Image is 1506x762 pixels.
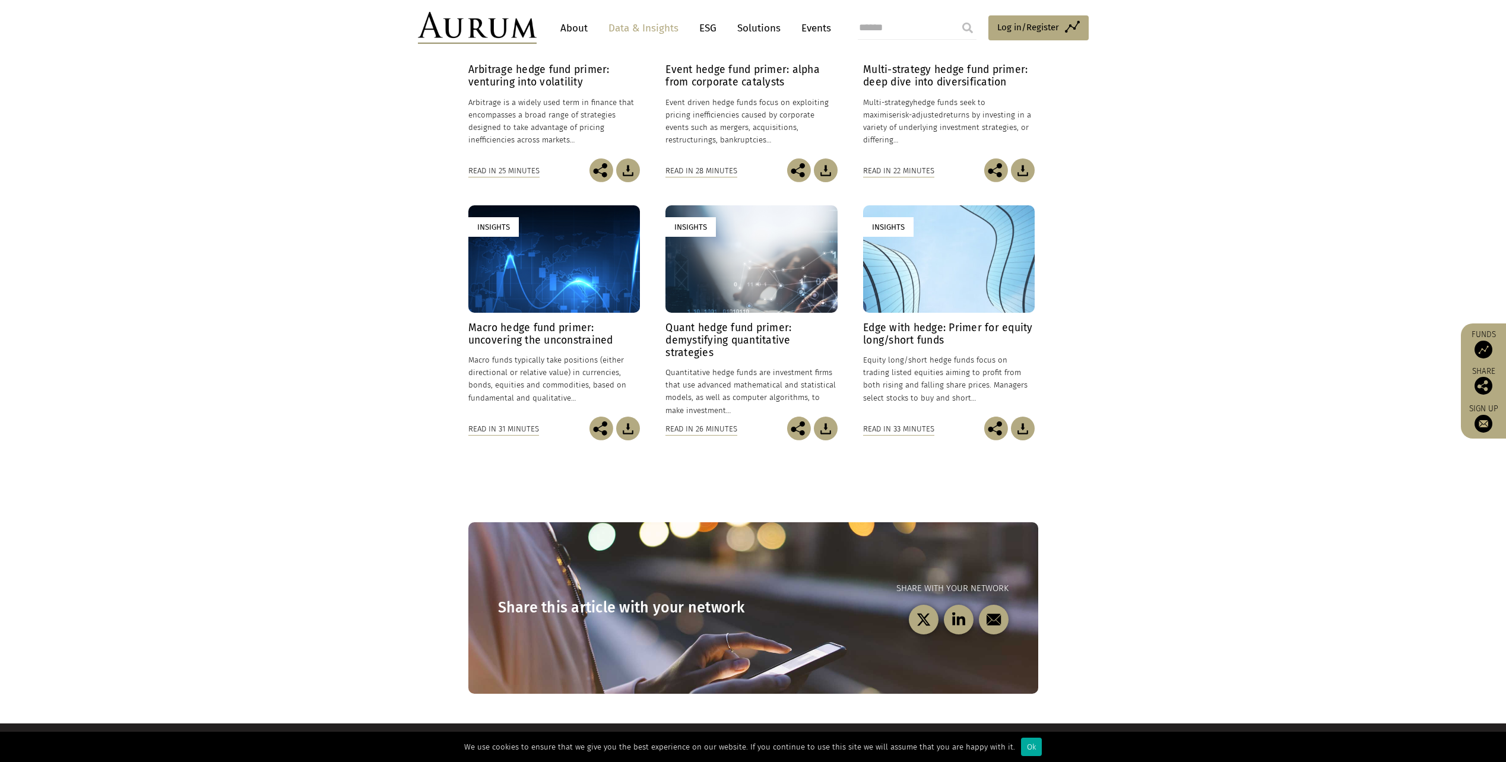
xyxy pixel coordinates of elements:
div: Read in 28 minutes [665,164,737,177]
div: Read in 33 minutes [863,423,934,436]
input: Submit [956,16,979,40]
h4: Macro hedge fund primer: uncovering the unconstrained [468,322,640,347]
div: Read in 22 minutes [863,164,934,177]
img: Download Article [616,417,640,440]
a: About [554,17,594,39]
a: Events [795,17,831,39]
a: Data & Insights [603,17,684,39]
div: Insights [468,217,519,237]
p: Share with your network [753,582,1009,596]
img: linkedin-black.svg [951,612,966,627]
h4: Edge with hedge: Primer for equity long/short funds [863,322,1035,347]
a: Sign up [1467,404,1500,433]
img: Download Article [1011,158,1035,182]
img: Download Article [1011,417,1035,440]
img: Share this post [787,158,811,182]
a: Solutions [731,17,787,39]
span: Multi-strategy [863,98,913,107]
img: twitter-black.svg [916,612,931,627]
p: Arbitrage is a widely used term in finance that encompasses a broad range of strategies designed ... [468,96,640,147]
h4: Multi-strategy hedge fund primer: deep dive into diversification [863,63,1035,88]
img: Aurum [418,12,537,44]
img: Share this post [984,158,1008,182]
div: Insights [863,217,914,237]
p: Event driven hedge funds focus on exploiting pricing inefficiencies caused by corporate events su... [665,96,837,147]
p: Equity long/short hedge funds focus on trading listed equities aiming to profit from both rising ... [863,354,1035,404]
p: hedge funds seek to maximise returns by investing in a variety of underlying investment strategie... [863,96,1035,147]
div: Read in 25 minutes [468,164,540,177]
a: Insights Macro hedge fund primer: uncovering the unconstrained Macro funds typically take positio... [468,205,640,417]
a: ESG [693,17,722,39]
img: Share this post [589,417,613,440]
div: Ok [1021,738,1042,756]
div: Insights [665,217,716,237]
div: Read in 31 minutes [468,423,539,436]
h4: Quant hedge fund primer: demystifying quantitative strategies [665,322,837,359]
h3: Share this article with your network [498,599,753,617]
div: Read in 26 minutes [665,423,737,436]
img: Share this post [589,158,613,182]
a: Insights Edge with hedge: Primer for equity long/short funds Equity long/short hedge funds focus ... [863,205,1035,417]
img: Access Funds [1475,341,1492,358]
span: risk-adjusted [896,110,943,119]
a: Funds [1467,329,1500,358]
img: Share this post [787,417,811,440]
div: Share [1467,367,1500,395]
p: Macro funds typically take positions (either directional or relative value) in currencies, bonds,... [468,354,640,404]
img: Download Article [616,158,640,182]
a: Log in/Register [988,15,1089,40]
h4: Event hedge fund primer: alpha from corporate catalysts [665,63,837,88]
img: Share this post [984,417,1008,440]
img: email-black.svg [986,612,1001,627]
span: Log in/Register [997,20,1059,34]
h4: Arbitrage hedge fund primer: venturing into volatility [468,63,640,88]
img: Download Article [814,417,838,440]
img: Sign up to our newsletter [1475,415,1492,433]
p: Quantitative hedge funds are investment firms that use advanced mathematical and statistical mode... [665,366,837,417]
img: Share this post [1475,377,1492,395]
img: Download Article [814,158,838,182]
a: Insights Quant hedge fund primer: demystifying quantitative strategies Quantitative hedge funds a... [665,205,837,417]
